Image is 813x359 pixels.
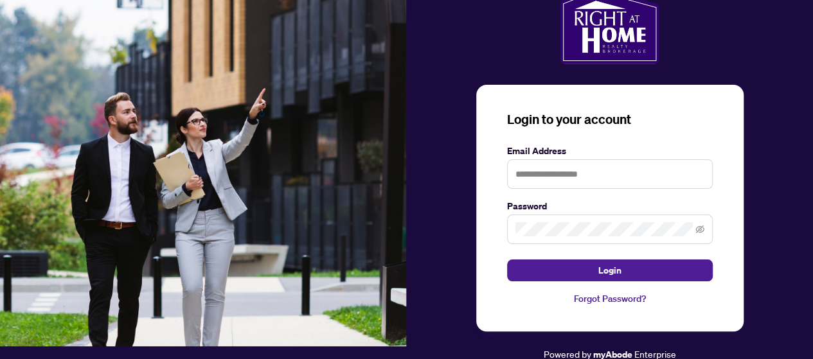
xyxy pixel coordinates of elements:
label: Password [507,199,713,213]
h3: Login to your account [507,110,713,128]
a: Forgot Password? [507,292,713,306]
label: Email Address [507,144,713,158]
button: Login [507,259,713,281]
span: Login [598,260,621,281]
span: eye-invisible [695,225,704,234]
